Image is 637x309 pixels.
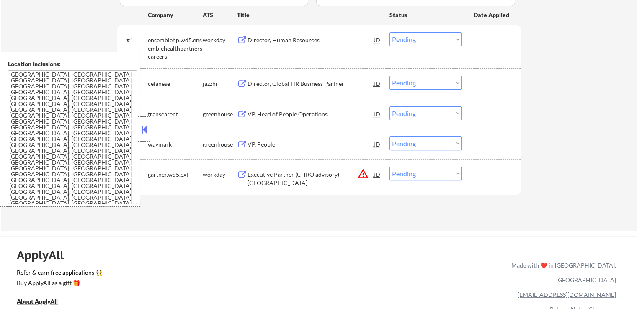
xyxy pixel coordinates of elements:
[248,170,374,187] div: Executive Partner (CHRO advisory) [GEOGRAPHIC_DATA]
[148,80,203,88] div: celanese
[248,80,374,88] div: Director, Global HR Business Partner
[373,76,382,91] div: JD
[126,36,141,44] div: #1
[203,110,237,118] div: greenhouse
[373,136,382,152] div: JD
[8,60,137,68] div: Location Inclusions:
[17,298,58,305] u: About ApplyAll
[148,110,203,118] div: transcarent
[203,11,237,19] div: ATS
[248,110,374,118] div: VP, Head of People Operations
[148,140,203,149] div: waymark
[148,36,203,61] div: ensemblehp.wd5.ensemblehealthpartnerscareers
[203,140,237,149] div: greenhouse
[17,278,101,289] a: Buy ApplyAll as a gift 🎁
[17,270,336,278] a: Refer & earn free applications 👯‍♀️
[17,280,101,286] div: Buy ApplyAll as a gift 🎁
[203,170,237,179] div: workday
[389,7,462,22] div: Status
[148,11,203,19] div: Company
[373,32,382,47] div: JD
[17,297,70,307] a: About ApplyAll
[518,291,616,298] a: [EMAIL_ADDRESS][DOMAIN_NAME]
[148,170,203,179] div: gartner.wd5.ext
[248,140,374,149] div: VP, People
[203,36,237,44] div: workday
[248,36,374,44] div: Director, Human Resources
[373,167,382,182] div: JD
[237,11,382,19] div: Title
[203,80,237,88] div: jazzhr
[508,258,616,287] div: Made with ❤️ in [GEOGRAPHIC_DATA], [GEOGRAPHIC_DATA]
[474,11,511,19] div: Date Applied
[17,248,73,262] div: ApplyAll
[373,106,382,121] div: JD
[357,168,369,180] button: warning_amber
